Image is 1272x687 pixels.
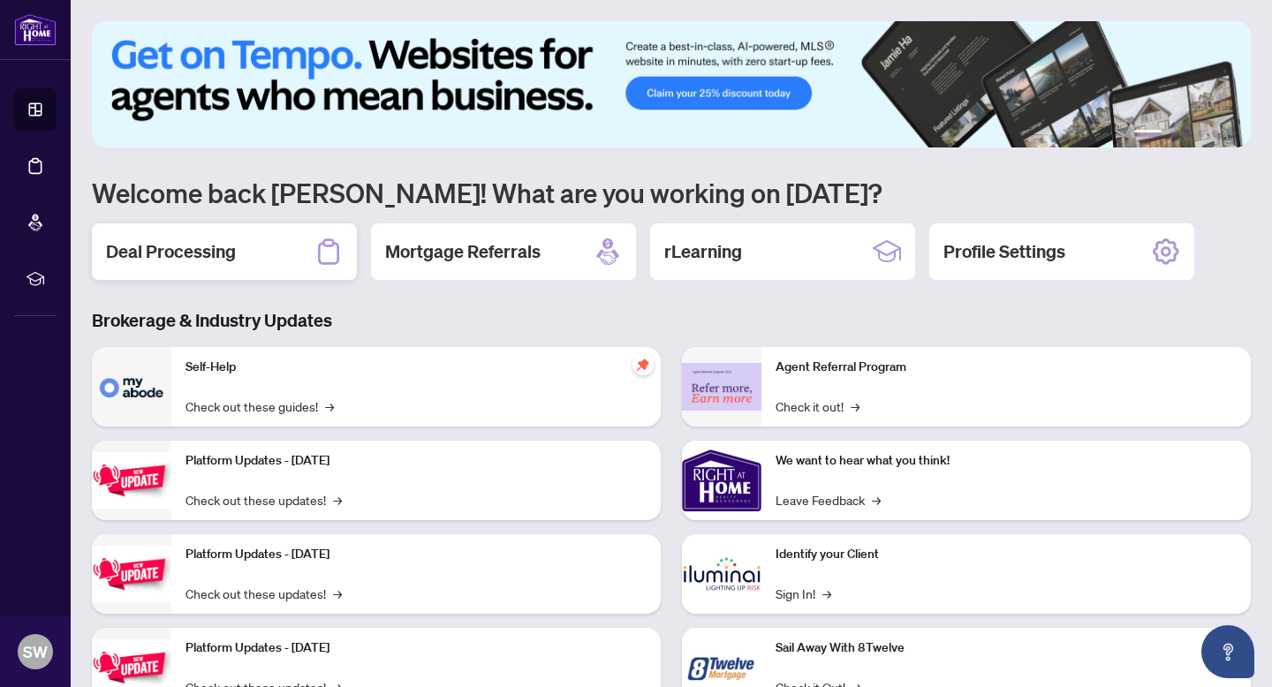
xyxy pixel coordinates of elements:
[185,545,647,564] p: Platform Updates - [DATE]
[1226,130,1233,137] button: 6
[776,638,1237,658] p: Sail Away With 8Twelve
[1201,625,1254,678] button: Open asap
[106,239,236,264] h2: Deal Processing
[1212,130,1219,137] button: 5
[325,396,334,416] span: →
[776,451,1237,471] p: We want to hear what you think!
[333,490,342,510] span: →
[23,639,48,664] span: SW
[682,363,761,411] img: Agent Referral Program
[1134,130,1162,137] button: 1
[776,490,881,510] a: Leave Feedback→
[776,358,1237,377] p: Agent Referral Program
[185,358,647,377] p: Self-Help
[92,308,1251,333] h3: Brokerage & Industry Updates
[333,584,342,603] span: →
[682,534,761,614] img: Identify your Client
[822,584,831,603] span: →
[943,239,1065,264] h2: Profile Settings
[664,239,742,264] h2: rLearning
[185,451,647,471] p: Platform Updates - [DATE]
[92,176,1251,209] h1: Welcome back [PERSON_NAME]! What are you working on [DATE]?
[776,584,831,603] a: Sign In!→
[872,490,881,510] span: →
[185,490,342,510] a: Check out these updates!→
[92,546,171,601] img: Platform Updates - July 8, 2025
[1198,130,1205,137] button: 4
[14,13,57,46] img: logo
[682,441,761,520] img: We want to hear what you think!
[1184,130,1191,137] button: 3
[185,638,647,658] p: Platform Updates - [DATE]
[851,396,859,416] span: →
[92,347,171,427] img: Self-Help
[92,452,171,508] img: Platform Updates - July 21, 2025
[632,354,654,375] span: pushpin
[185,584,342,603] a: Check out these updates!→
[185,396,334,416] a: Check out these guides!→
[92,21,1251,147] img: Slide 0
[776,396,859,416] a: Check it out!→
[776,545,1237,564] p: Identify your Client
[385,239,541,264] h2: Mortgage Referrals
[1170,130,1177,137] button: 2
